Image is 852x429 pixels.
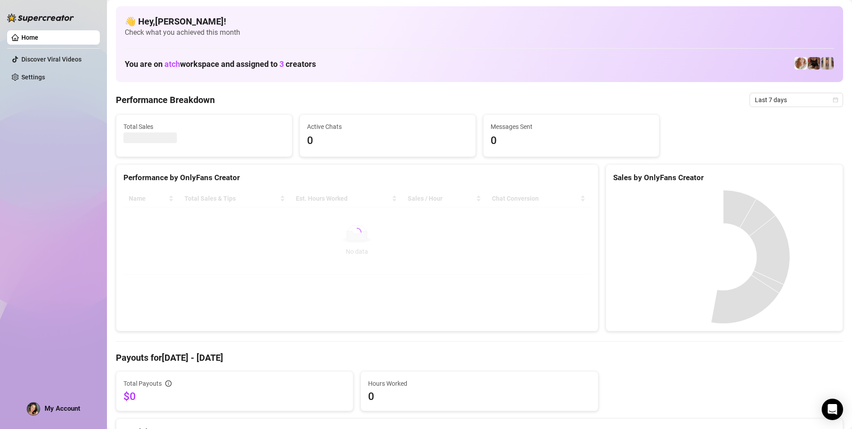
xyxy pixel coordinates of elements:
[613,172,836,184] div: Sales by OnlyFans Creator
[491,132,652,149] span: 0
[795,57,807,70] img: Amy Pond
[21,56,82,63] a: Discover Viral Videos
[123,122,285,132] span: Total Sales
[123,172,591,184] div: Performance by OnlyFans Creator
[833,97,838,103] span: calendar
[164,59,180,69] span: atch
[116,351,843,364] h4: Payouts for [DATE] - [DATE]
[125,59,316,69] h1: You are on workspace and assigned to creators
[352,227,363,238] span: loading
[808,57,820,70] img: Lily Rhyia
[307,122,468,132] span: Active Chats
[165,380,172,387] span: info-circle
[116,94,215,106] h4: Performance Breakdown
[125,28,834,37] span: Check what you achieved this month
[125,15,834,28] h4: 👋 Hey, [PERSON_NAME] !
[307,132,468,149] span: 0
[822,399,843,420] div: Open Intercom Messenger
[21,34,38,41] a: Home
[368,379,590,388] span: Hours Worked
[491,122,652,132] span: Messages Sent
[368,389,590,404] span: 0
[21,74,45,81] a: Settings
[279,59,284,69] span: 3
[821,57,834,70] img: Victoria
[7,13,74,22] img: logo-BBDzfeDw.svg
[755,93,838,107] span: Last 7 days
[123,389,346,404] span: $0
[45,404,80,412] span: My Account
[123,379,162,388] span: Total Payouts
[27,403,40,415] img: ACg8ocLTEvCt3hJ8QEEPNrLGI1uTCDR0WHey5DwPMw6CUD9JsDc62UQ=s96-c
